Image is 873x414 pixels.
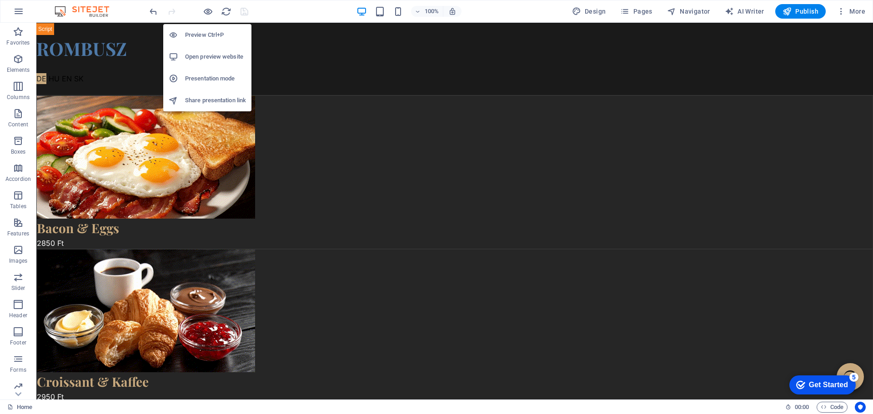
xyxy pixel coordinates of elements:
[7,5,74,24] div: Get Started 5 items remaining, 0% complete
[10,366,26,374] p: Forms
[663,4,714,19] button: Navigator
[148,6,159,17] button: undo
[721,4,768,19] button: AI Writer
[725,7,764,16] span: AI Writer
[11,284,25,292] p: Slider
[221,6,231,17] button: reload
[10,203,26,210] p: Tables
[855,402,866,413] button: Usercentrics
[795,402,809,413] span: 00 00
[425,6,439,17] h6: 100%
[185,95,246,106] h6: Share presentation link
[817,402,848,413] button: Code
[448,7,457,15] i: On resize automatically adjust zoom level to fit chosen device.
[27,10,66,18] div: Get Started
[10,339,26,346] p: Footer
[617,4,656,19] button: Pages
[7,94,30,101] p: Columns
[572,7,606,16] span: Design
[411,6,443,17] button: 100%
[9,257,28,264] p: Images
[833,4,869,19] button: More
[221,6,231,17] i: Reload page
[783,7,818,16] span: Publish
[821,402,843,413] span: Code
[801,404,803,410] span: :
[9,312,27,319] p: Header
[785,402,809,413] h6: Session time
[5,175,31,183] p: Accordion
[837,7,865,16] span: More
[568,4,610,19] button: Design
[7,230,29,237] p: Features
[148,6,159,17] i: Undo: Change HTML (Ctrl+Z)
[185,30,246,40] h6: Preview Ctrl+P
[620,7,652,16] span: Pages
[67,2,76,11] div: 5
[185,51,246,62] h6: Open preview website
[667,7,710,16] span: Navigator
[6,39,30,46] p: Favorites
[7,402,32,413] a: Click to cancel selection. Double-click to open Pages
[52,6,120,17] img: Editor Logo
[8,121,28,128] p: Content
[7,66,30,74] p: Elements
[775,4,826,19] button: Publish
[185,73,246,84] h6: Presentation mode
[568,4,610,19] div: Design (Ctrl+Alt+Y)
[11,148,26,155] p: Boxes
